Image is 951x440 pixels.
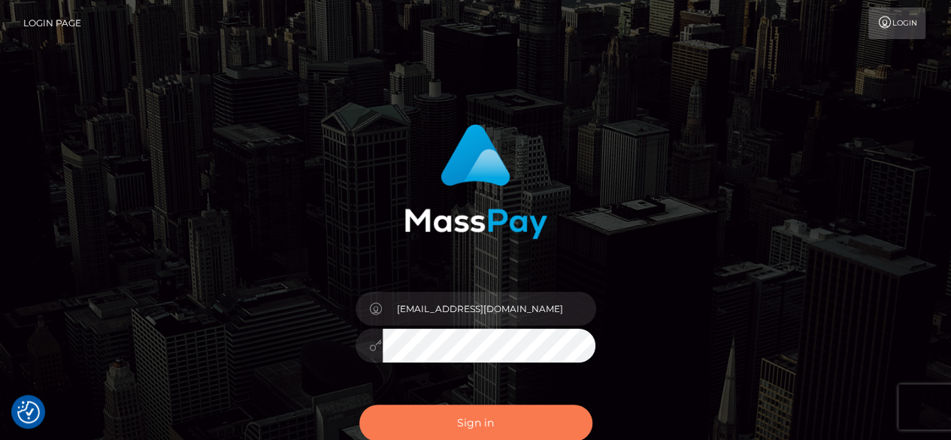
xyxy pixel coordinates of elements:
[868,8,925,39] a: Login
[404,124,547,239] img: MassPay Login
[383,292,596,326] input: Username...
[23,8,81,39] a: Login Page
[17,401,40,423] button: Consent Preferences
[17,401,40,423] img: Revisit consent button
